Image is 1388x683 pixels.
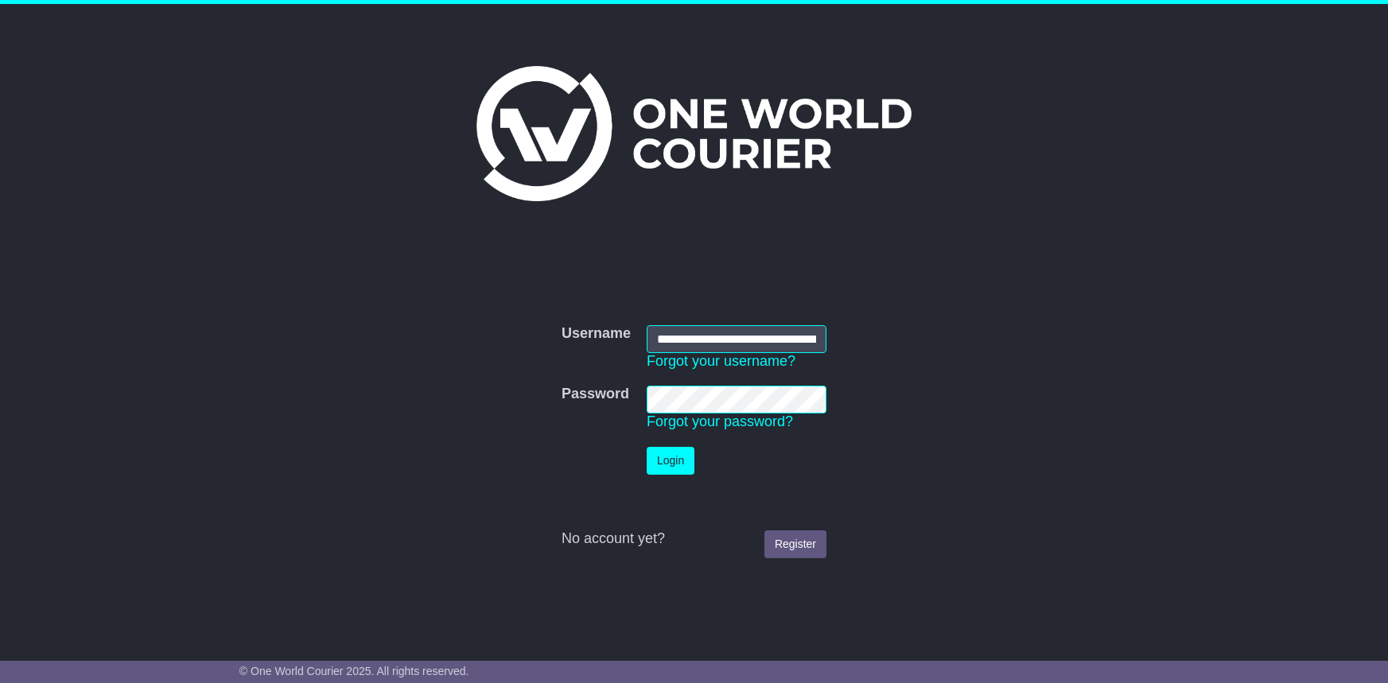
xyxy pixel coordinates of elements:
[764,530,826,558] a: Register
[476,66,911,201] img: One World
[562,325,631,343] label: Username
[647,447,694,475] button: Login
[647,413,793,429] a: Forgot your password?
[239,665,469,677] span: © One World Courier 2025. All rights reserved.
[647,353,795,369] a: Forgot your username?
[562,386,629,403] label: Password
[562,530,826,548] div: No account yet?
